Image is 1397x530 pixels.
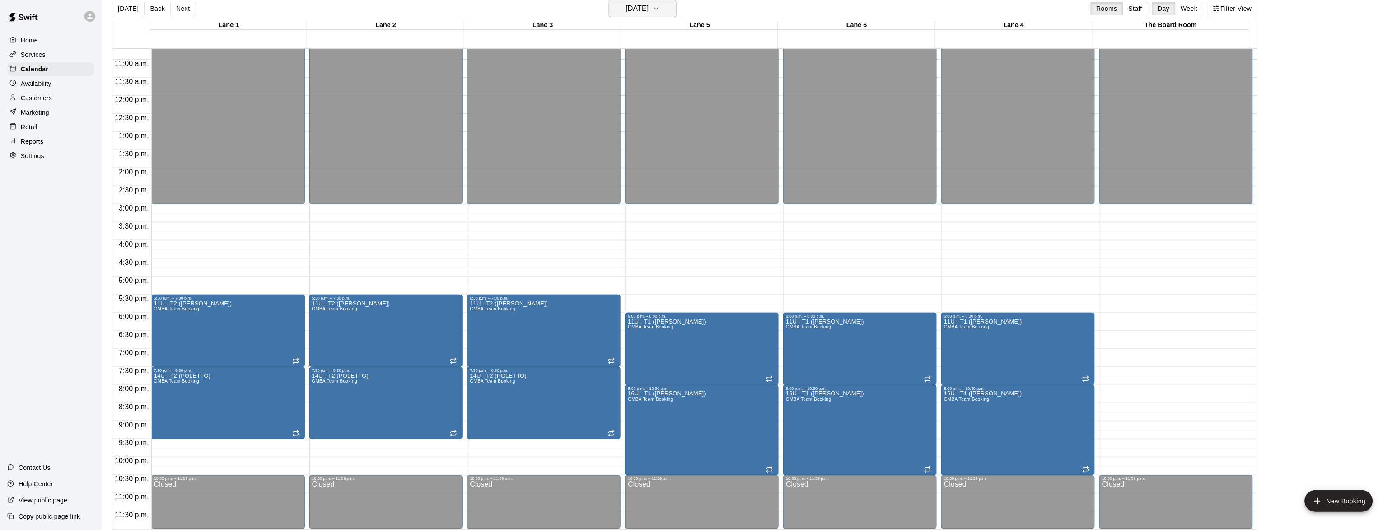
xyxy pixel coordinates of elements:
[117,367,151,375] span: 7:30 p.m.
[307,21,464,30] div: Lane 2
[628,324,673,329] span: GMBA Team Booking
[470,306,515,311] span: GMBA Team Booking
[1082,375,1089,383] span: Recurring event
[628,397,673,402] span: GMBA Team Booking
[783,385,937,475] div: 8:00 p.m. – 10:30 p.m.: 16U - T1 (METZLER)
[766,375,773,383] span: Recurring event
[464,21,621,30] div: Lane 3
[467,367,621,439] div: 7:30 p.m. – 9:30 p.m.: 14U - T2 (POLETTO)
[21,79,51,88] p: Availability
[626,2,649,15] h6: [DATE]
[112,457,151,465] span: 10:00 p.m.
[470,296,618,300] div: 5:30 p.m. – 7:30 p.m.
[786,314,934,319] div: 6:00 p.m. – 8:00 p.m.
[112,511,151,519] span: 11:30 p.m.
[117,439,151,447] span: 9:30 p.m.
[292,357,299,365] span: Recurring event
[467,475,621,529] div: 10:30 p.m. – 11:59 p.m.: Closed
[117,240,151,248] span: 4:00 p.m.
[470,368,618,373] div: 7:30 p.m. – 9:30 p.m.
[944,386,1092,391] div: 8:00 p.m. – 10:30 p.m.
[935,21,1093,30] div: Lane 4
[112,96,151,103] span: 12:00 p.m.
[1093,21,1250,30] div: The Board Room
[154,477,302,481] div: 10:30 p.m. – 11:59 p.m.
[154,306,200,311] span: GMBA Team Booking
[628,314,776,319] div: 6:00 p.m. – 8:00 p.m.
[21,151,44,160] p: Settings
[154,368,302,373] div: 7:30 p.m. – 9:30 p.m.
[786,386,934,391] div: 8:00 p.m. – 10:30 p.m.
[1091,2,1123,15] button: Rooms
[944,477,1092,481] div: 10:30 p.m. – 11:59 p.m.
[783,475,937,529] div: 10:30 p.m. – 11:59 p.m.: Closed
[1207,2,1258,15] button: Filter View
[19,512,80,521] p: Copy public page link
[625,475,779,529] div: 10:30 p.m. – 11:59 p.m.: Closed
[1152,2,1176,15] button: Day
[112,60,151,67] span: 11:00 a.m.
[1099,475,1253,529] div: 10:30 p.m. – 11:59 p.m.: Closed
[1102,477,1250,481] div: 10:30 p.m. – 11:59 p.m.
[150,21,308,30] div: Lane 1
[1123,2,1149,15] button: Staff
[944,314,1092,319] div: 6:00 p.m. – 8:00 p.m.
[151,475,305,529] div: 10:30 p.m. – 11:59 p.m.: Closed
[312,296,460,300] div: 5:30 p.m. – 7:30 p.m.
[117,349,151,356] span: 7:00 p.m.
[117,385,151,393] span: 8:00 p.m.
[21,137,43,146] p: Reports
[470,379,515,384] span: GMBA Team Booking
[312,477,460,481] div: 10:30 p.m. – 11:59 p.m.
[312,306,358,311] span: GMBA Team Booking
[170,2,196,15] button: Next
[786,477,934,481] div: 10:30 p.m. – 11:59 p.m.
[941,313,1095,385] div: 6:00 p.m. – 8:00 p.m.: 11U - T1 (PRANGER)
[151,295,305,367] div: 5:30 p.m. – 7:30 p.m.: 11U - T2 (CHAMBERS)
[924,466,931,473] span: Recurring event
[144,2,171,15] button: Back
[7,120,94,134] a: Retail
[450,357,457,365] span: Recurring event
[783,313,937,385] div: 6:00 p.m. – 8:00 p.m.: 11U - T1 (PRANGER)
[7,62,94,76] a: Calendar
[117,204,151,212] span: 3:00 p.m.
[625,385,779,475] div: 8:00 p.m. – 10:30 p.m.: 16U - T1 (METZLER)
[19,496,67,505] p: View public page
[112,493,151,501] span: 11:00 p.m.
[117,186,151,194] span: 2:30 p.m.
[7,106,94,119] div: Marketing
[625,313,779,385] div: 6:00 p.m. – 8:00 p.m.: 11U - T1 (PRANGER)
[117,403,151,411] span: 8:30 p.m.
[470,477,618,481] div: 10:30 p.m. – 11:59 p.m.
[621,21,779,30] div: Lane 5
[628,386,776,391] div: 8:00 p.m. – 10:30 p.m.
[941,475,1095,529] div: 10:30 p.m. – 11:59 p.m.: Closed
[7,149,94,163] a: Settings
[117,313,151,320] span: 6:00 p.m.
[7,33,94,47] a: Home
[112,114,151,122] span: 12:30 p.m.
[7,135,94,148] a: Reports
[21,65,48,74] p: Calendar
[309,295,463,367] div: 5:30 p.m. – 7:30 p.m.: 11U - T2 (CHAMBERS)
[117,277,151,284] span: 5:00 p.m.
[786,324,832,329] span: GMBA Team Booking
[7,77,94,90] a: Availability
[112,475,151,483] span: 10:30 p.m.
[944,397,990,402] span: GMBA Team Booking
[450,430,457,437] span: Recurring event
[944,324,990,329] span: GMBA Team Booking
[7,91,94,105] a: Customers
[608,430,615,437] span: Recurring event
[19,463,51,472] p: Contact Us
[112,78,151,85] span: 11:30 a.m.
[117,295,151,302] span: 5:30 p.m.
[608,357,615,365] span: Recurring event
